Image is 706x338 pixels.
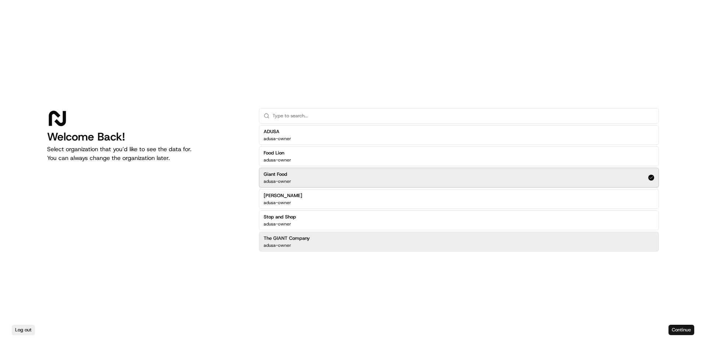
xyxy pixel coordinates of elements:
[264,150,291,156] h2: Food Lion
[272,108,654,123] input: Type to search...
[47,145,247,163] p: Select organization that you’d like to see the data for. You can always change the organization l...
[264,128,291,135] h2: ADUSA
[264,178,291,184] p: adusa-owner
[264,242,291,248] p: adusa-owner
[264,157,291,163] p: adusa-owner
[668,325,694,335] button: Continue
[259,124,659,253] div: Suggestions
[264,192,302,199] h2: [PERSON_NAME]
[12,325,35,335] button: Log out
[47,130,247,143] h1: Welcome Back!
[264,200,291,206] p: adusa-owner
[264,214,296,220] h2: Stop and Shop
[264,221,291,227] p: adusa-owner
[264,171,291,178] h2: Giant Food
[264,235,310,242] h2: The GIANT Company
[264,136,291,142] p: adusa-owner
